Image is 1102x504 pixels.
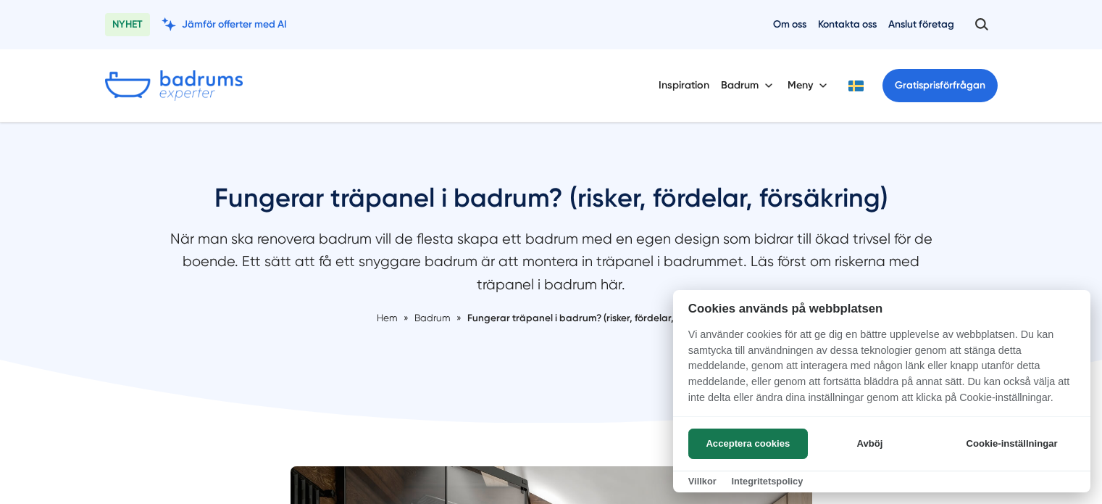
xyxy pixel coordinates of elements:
p: Vi använder cookies för att ge dig en bättre upplevelse av webbplatsen. Du kan samtycka till anvä... [673,327,1090,416]
button: Cookie-inställningar [948,429,1075,459]
a: Villkor [688,476,717,487]
h2: Cookies används på webbplatsen [673,302,1090,315]
button: Acceptera cookies [688,429,808,459]
a: Integritetspolicy [731,476,803,487]
button: Avböj [812,429,927,459]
